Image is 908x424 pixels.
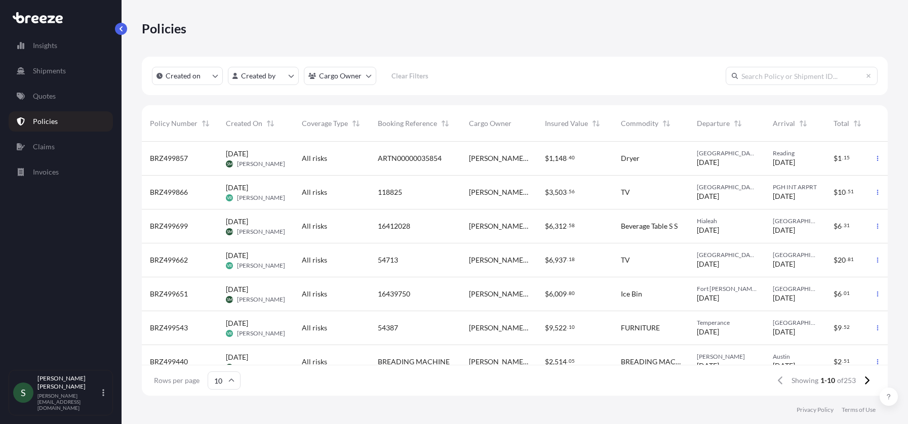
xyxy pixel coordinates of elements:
input: Search Policy or Shipment ID... [726,67,878,85]
span: 6 [838,223,842,230]
span: [GEOGRAPHIC_DATA] [773,217,817,225]
p: Policies [142,20,187,36]
span: [PERSON_NAME] [237,295,285,304]
p: Clear Filters [391,71,428,81]
button: createdBy Filter options [228,67,299,85]
span: 6 [838,290,842,298]
span: 9 [838,324,842,331]
span: 6 [549,257,553,264]
span: [DATE] [226,250,248,261]
p: Policies [33,116,58,126]
span: [PERSON_NAME] Logistics [469,221,529,231]
span: [GEOGRAPHIC_DATA][PERSON_NAME] [773,319,817,327]
span: Booking Reference [378,118,437,129]
span: 148 [555,155,567,162]
span: All risks [302,221,327,231]
span: [GEOGRAPHIC_DATA] [697,251,757,259]
span: 009 [555,290,567,298]
span: 01 [844,291,850,295]
span: $ [545,155,549,162]
span: 9 [549,324,553,331]
span: Fort [PERSON_NAME] [697,285,757,293]
span: ARTN00000035854 [378,153,442,163]
p: Cargo Owner [319,71,362,81]
span: [PERSON_NAME] Logistics [469,357,529,367]
span: Arrival [773,118,795,129]
span: [PERSON_NAME] Logistics [469,187,529,197]
span: BRZ499543 [150,323,188,333]
span: [PERSON_NAME] Logistics [469,255,529,265]
span: [GEOGRAPHIC_DATA] [697,149,757,157]
button: Sort [660,117,673,130]
span: TV [621,255,630,265]
span: 1 [549,155,553,162]
span: $ [834,290,838,298]
span: BREADING MACHINE [378,357,450,367]
span: [DATE] [226,318,248,328]
span: BRZ499699 [150,221,188,231]
span: $ [834,155,838,162]
a: Invoices [9,162,113,182]
span: . [567,224,568,227]
span: [DATE] [697,361,719,371]
span: BRZ499662 [150,255,188,265]
span: All risks [302,255,327,265]
span: TV [621,187,630,197]
span: 56 [569,190,575,193]
span: 80 [569,291,575,295]
span: [PERSON_NAME] Logistics [469,153,529,163]
span: 40 [569,156,575,159]
button: Sort [200,117,212,130]
span: $ [545,358,549,365]
span: All risks [302,357,327,367]
span: SM [227,227,232,237]
button: Sort [439,117,451,130]
span: $ [545,189,549,196]
span: . [842,156,843,159]
span: [PERSON_NAME] Logistics [469,323,529,333]
span: All risks [302,289,327,299]
span: 118825 [378,187,402,197]
span: BRZ499651 [150,289,188,299]
span: BRZ499857 [150,153,188,163]
span: , [553,290,555,298]
span: , [553,324,555,331]
span: 6 [549,223,553,230]
span: . [567,258,568,261]
p: Invoices [33,167,59,177]
span: SM [227,294,232,305]
span: 3 [549,189,553,196]
span: $ [834,358,838,365]
span: 522 [555,324,567,331]
span: [DATE] [773,259,795,269]
a: Insights [9,35,113,56]
span: . [842,325,843,329]
a: Claims [9,137,113,157]
span: $ [545,290,549,298]
span: 312 [555,223,567,230]
span: [PERSON_NAME] [237,228,285,236]
p: Shipments [33,66,66,76]
button: Sort [590,117,602,130]
p: Claims [33,142,55,152]
span: , [553,257,555,264]
span: $ [545,257,549,264]
span: [PERSON_NAME] [697,353,757,361]
span: [GEOGRAPHIC_DATA] [697,183,757,191]
span: 54713 [378,255,398,265]
span: 20 [838,257,846,264]
span: Insured Value [545,118,588,129]
span: $ [545,223,549,230]
a: Shipments [9,61,113,81]
span: Hialeah [697,217,757,225]
span: VR [227,261,232,271]
span: of 253 [837,375,856,386]
span: [DATE] [773,157,795,167]
p: [PERSON_NAME][EMAIL_ADDRESS][DOMAIN_NAME] [37,393,100,411]
button: Sort [797,117,809,130]
a: Policies [9,111,113,132]
span: Policy Number [150,118,198,129]
p: Quotes [33,91,56,101]
span: Reading [773,149,817,157]
span: . [842,291,843,295]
